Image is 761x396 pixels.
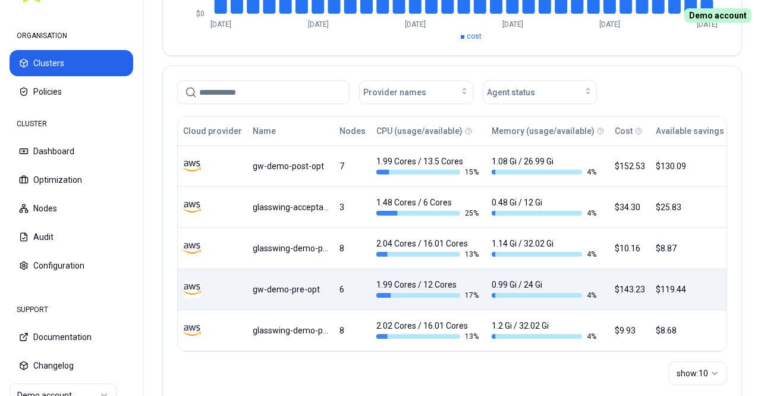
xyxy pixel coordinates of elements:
[339,242,366,254] div: 8
[196,10,205,18] tspan: $0
[183,119,242,143] button: Cloud provider
[10,353,133,379] button: Changelog
[10,224,133,250] button: Audit
[599,20,620,29] tspan: [DATE]
[363,86,426,98] span: Provider names
[210,20,231,29] tspan: [DATE]
[10,167,133,193] button: Optimization
[492,291,596,300] div: 4 %
[376,320,481,341] div: 2.02 Cores / 16.01 Cores
[10,298,133,322] div: SUPPORT
[253,325,329,336] div: glasswing-demo-post-opt
[376,279,481,300] div: 1.99 Cores / 12 Cores
[183,157,201,175] img: aws
[615,119,633,143] button: Cost
[10,50,133,76] button: Clusters
[376,250,481,259] div: 13 %
[492,279,596,300] div: 0.99 Gi / 24 Gi
[697,20,718,29] tspan: [DATE]
[492,238,596,259] div: 1.14 Gi / 32.02 Gi
[339,119,366,143] button: Nodes
[376,119,463,143] button: CPU (usage/available)
[253,201,329,213] div: glasswing-acceptance
[684,8,751,23] span: Demo account
[253,242,329,254] div: glasswing-demo-pre-opt
[10,138,133,164] button: Dashboard
[376,155,481,177] div: 1.99 Cores / 13.5 Cores
[487,86,535,98] span: Agent status
[376,238,481,259] div: 2.04 Cores / 16.01 Cores
[183,239,201,257] img: aws
[10,252,133,279] button: Configuration
[10,112,133,136] div: CLUSTER
[339,283,366,295] div: 6
[183,322,201,339] img: aws
[492,250,596,259] div: 4 %
[502,20,523,29] tspan: [DATE]
[492,208,596,218] div: 4 %
[615,201,645,213] div: $34.30
[339,160,366,172] div: 7
[308,20,329,29] tspan: [DATE]
[656,325,734,336] div: $8.68
[656,283,734,295] div: $119.44
[10,324,133,350] button: Documentation
[615,242,645,254] div: $10.16
[183,280,201,298] img: aws
[405,20,426,29] tspan: [DATE]
[376,208,481,218] div: 25 %
[376,332,481,341] div: 13 %
[656,201,734,213] div: $25.83
[492,155,596,177] div: 1.08 Gi / 26.99 Gi
[253,160,329,172] div: gw-demo-post-opt
[615,325,645,336] div: $9.93
[483,80,597,104] button: Agent status
[10,24,133,48] div: ORGANISATION
[376,167,481,177] div: 15 %
[376,291,481,300] div: 17 %
[253,119,276,143] button: Name
[253,283,329,295] div: gw-demo-pre-opt
[492,320,596,341] div: 1.2 Gi / 32.02 Gi
[183,198,201,216] img: aws
[467,32,482,40] span: cost
[492,197,596,218] div: 0.48 Gi / 12 Gi
[359,80,473,104] button: Provider names
[492,167,596,177] div: 4 %
[656,242,734,254] div: $8.87
[492,332,596,341] div: 4 %
[10,79,133,105] button: Policies
[376,197,481,218] div: 1.48 Cores / 6 Cores
[10,195,133,222] button: Nodes
[615,160,645,172] div: $152.53
[656,160,734,172] div: $130.09
[656,119,724,143] button: Available savings
[615,283,645,295] div: $143.23
[339,201,366,213] div: 3
[339,325,366,336] div: 8
[492,119,595,143] button: Memory (usage/available)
